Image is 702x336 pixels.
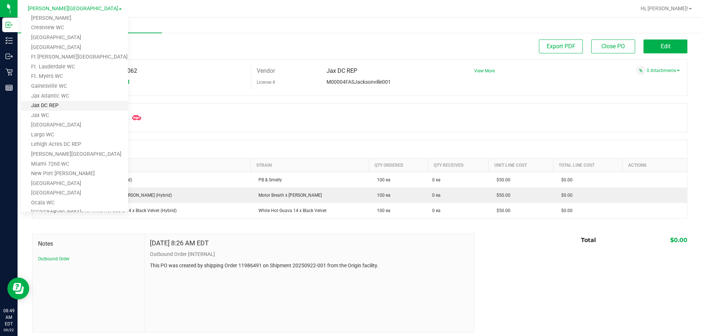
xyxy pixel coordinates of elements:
[558,193,573,198] span: $0.00
[428,159,488,172] th: Qty Received
[493,177,510,182] span: $50.00
[21,198,128,208] a: Ocala WC
[21,169,128,179] a: New Port [PERSON_NAME]
[5,84,13,91] inline-svg: Reports
[37,177,246,183] div: FT 3.5g Cannabis Flower PB & Smelly (Hybrid)
[591,39,635,53] button: Close PO
[661,43,671,50] span: Edit
[255,193,322,198] span: Motor Breath x [PERSON_NAME]
[38,239,139,248] span: Notes
[474,68,495,73] a: View More
[21,140,128,150] a: Lehigh Acres DC REP
[21,188,128,198] a: [GEOGRAPHIC_DATA]
[670,237,687,243] span: $0.00
[21,111,128,121] a: Jax WC
[647,68,680,73] a: 0 Attachments
[5,37,13,44] inline-svg: Inventory
[21,62,128,72] a: Ft. Lauderdale WC
[37,207,246,214] div: FT 3.5g Cannabis Flower White Hot Guava 14 x Black Velvet (Hybrid)
[28,5,118,12] span: [PERSON_NAME][GEOGRAPHIC_DATA]
[327,67,357,74] span: Jax DC REP
[641,5,688,11] span: Hi, [PERSON_NAME]!
[37,192,246,199] div: FT 3.5g Cannabis Flower Motor Breath x [PERSON_NAME] (Hybrid)
[5,21,13,29] inline-svg: Inbound
[373,193,390,198] span: 100 ea
[601,43,625,50] span: Close PO
[250,159,369,172] th: Strain
[21,82,128,91] a: Gainesville WC
[636,65,646,75] span: Attach a document
[373,177,390,182] span: 100 ea
[373,208,390,213] span: 100 ea
[488,159,553,172] th: Unit Line Cost
[369,159,428,172] th: Qty Ordered
[539,39,583,53] button: Export PDF
[21,208,128,218] a: [GEOGRAPHIC_DATA]
[21,52,128,62] a: Ft [PERSON_NAME][GEOGRAPHIC_DATA]
[547,43,575,50] span: Export PDF
[643,39,687,53] button: Edit
[493,208,510,213] span: $50.00
[432,192,441,199] span: 0 ea
[255,177,282,182] span: PB & Smelly
[581,237,596,243] span: Total
[21,72,128,82] a: Ft. Myers WC
[129,110,144,125] span: Mark as Arrived
[21,120,128,130] a: [GEOGRAPHIC_DATA]
[21,130,128,140] a: Largo WC
[21,159,128,169] a: Miami 72nd WC
[558,208,573,213] span: $0.00
[257,77,275,88] label: License #
[432,207,441,214] span: 0 ea
[3,307,14,327] p: 08:49 AM EDT
[255,208,327,213] span: White Hot Guava 14 x Black Velvet
[21,91,128,101] a: Jax Atlantic WC
[38,256,69,262] button: Outbound Order
[21,23,128,33] a: Crestview WC
[257,65,275,76] label: Vendor
[553,159,623,172] th: Total Line Cost
[3,327,14,333] p: 09/22
[327,79,391,85] span: M00004FASJacksonville001
[150,250,469,258] p: Outbound Order [INTERNAL]
[150,239,209,247] h4: [DATE] 8:26 AM EDT
[21,43,128,53] a: [GEOGRAPHIC_DATA]
[432,177,441,183] span: 0 ea
[18,18,162,33] a: Purchase Orders
[623,159,687,172] th: Actions
[5,68,13,76] inline-svg: Retail
[21,33,128,43] a: [GEOGRAPHIC_DATA]
[21,179,128,189] a: [GEOGRAPHIC_DATA]
[21,14,128,23] a: [PERSON_NAME]
[7,278,29,299] iframe: Resource center
[150,262,469,269] p: This PO was created by shipping Order 11986491 on Shipment 20250922-001 from the Origin facility.
[493,193,510,198] span: $50.00
[33,159,251,172] th: Item
[5,53,13,60] inline-svg: Outbound
[558,177,573,182] span: $0.00
[21,101,128,111] a: Jax DC REP
[21,150,128,159] a: [PERSON_NAME][GEOGRAPHIC_DATA]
